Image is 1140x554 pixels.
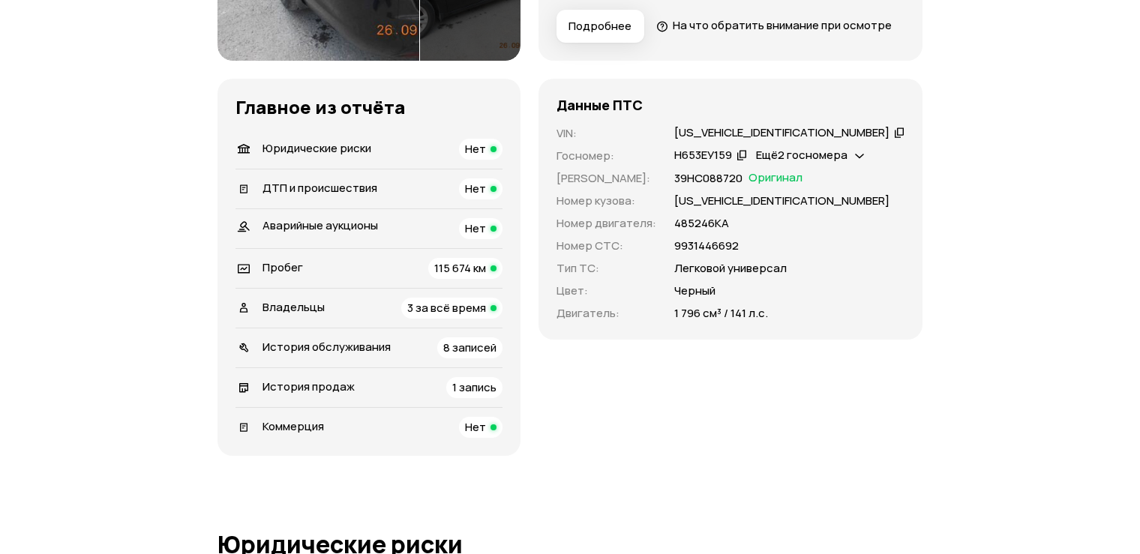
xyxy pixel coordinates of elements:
p: Госномер : [556,148,656,164]
p: 9931446692 [674,238,739,254]
span: Ещё 2 госномера [756,147,847,163]
div: Н653ЕУ159 [674,148,732,163]
span: На что обратить внимание при осмотре [673,17,892,33]
span: 115 674 км [434,260,486,276]
p: 39НС088720 [674,170,742,187]
p: 485246КА [674,215,729,232]
p: Номер СТС : [556,238,656,254]
span: История обслуживания [262,339,391,355]
span: Нет [465,419,486,435]
h3: Главное из отчёта [235,97,502,118]
span: Пробег [262,259,303,275]
p: 1 796 см³ / 141 л.с. [674,305,768,322]
p: Цвет : [556,283,656,299]
p: Легковой универсал [674,260,787,277]
span: История продаж [262,379,355,394]
span: 1 запись [452,379,496,395]
p: VIN : [556,125,656,142]
p: Номер двигателя : [556,215,656,232]
span: 8 записей [443,340,496,355]
span: Юридические риски [262,140,371,156]
span: 3 за всё время [407,300,486,316]
p: Тип ТС : [556,260,656,277]
p: Номер кузова : [556,193,656,209]
button: Подробнее [556,10,644,43]
span: Коммерция [262,418,324,434]
span: Оригинал [748,170,802,187]
h4: Данные ПТС [556,97,643,113]
span: ДТП и происшествия [262,180,377,196]
p: [PERSON_NAME] : [556,170,656,187]
div: [US_VEHICLE_IDENTIFICATION_NUMBER] [674,125,889,141]
p: Черный [674,283,715,299]
span: Нет [465,181,486,196]
p: [US_VEHICLE_IDENTIFICATION_NUMBER] [674,193,889,209]
span: Нет [465,141,486,157]
span: Нет [465,220,486,236]
span: Владельцы [262,299,325,315]
span: Аварийные аукционы [262,217,378,233]
a: На что обратить внимание при осмотре [656,17,892,33]
span: Подробнее [568,19,631,34]
p: Двигатель : [556,305,656,322]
